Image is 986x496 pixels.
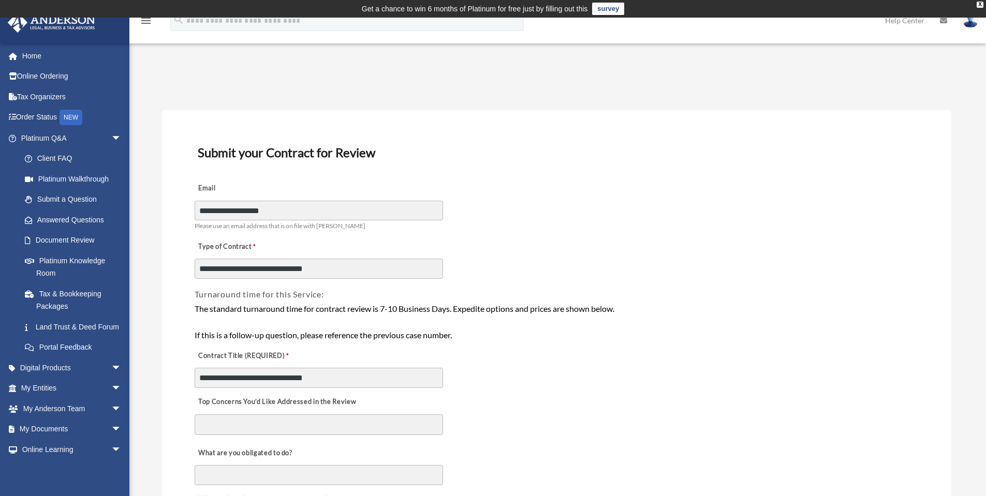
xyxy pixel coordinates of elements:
a: Tax & Bookkeeping Packages [14,283,137,317]
i: menu [140,14,152,27]
a: Online Ordering [7,66,137,87]
a: My Entitiesarrow_drop_down [7,378,137,399]
a: menu [140,18,152,27]
span: Please use an email address that is on file with [PERSON_NAME] [195,222,365,230]
label: Type of Contract [195,239,298,254]
label: What are you obligated to do? [195,446,298,460]
a: Online Learningarrow_drop_down [7,439,137,460]
a: Billingarrow_drop_down [7,460,137,480]
div: The standard turnaround time for contract review is 7-10 Business Days. Expedite options and pric... [195,302,919,342]
a: Platinum Knowledge Room [14,250,137,283]
span: arrow_drop_down [111,128,132,149]
img: User Pic [963,13,978,28]
div: close [977,2,983,8]
a: Order StatusNEW [7,107,137,128]
span: Turnaround time for this Service: [195,289,324,299]
label: Email [195,182,298,196]
a: Platinum Q&Aarrow_drop_down [7,128,137,148]
a: Digital Productsarrow_drop_down [7,357,137,378]
span: arrow_drop_down [111,357,132,379]
a: My Anderson Teamarrow_drop_down [7,398,137,419]
a: Portal Feedback [14,337,137,358]
a: Document Review [14,230,132,251]
span: arrow_drop_down [111,419,132,440]
a: Home [7,46,137,66]
span: arrow_drop_down [111,398,132,419]
span: arrow_drop_down [111,378,132,399]
span: arrow_drop_down [111,460,132,481]
a: Tax Organizers [7,86,137,107]
a: My Documentsarrow_drop_down [7,419,137,440]
a: Answered Questions [14,209,137,230]
a: Client FAQ [14,148,137,169]
a: survey [592,3,624,15]
label: Contract Title (REQUIRED) [195,349,298,363]
label: Top Concerns You’d Like Addressed in the Review [195,395,359,409]
h3: Submit your Contract for Review [194,142,920,163]
a: Platinum Walkthrough [14,169,137,189]
i: search [173,14,184,25]
div: Get a chance to win 6 months of Platinum for free just by filling out this [362,3,588,15]
div: NEW [60,110,82,125]
img: Anderson Advisors Platinum Portal [5,12,98,33]
span: arrow_drop_down [111,439,132,460]
a: Submit a Question [14,189,137,210]
a: Land Trust & Deed Forum [14,317,137,337]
